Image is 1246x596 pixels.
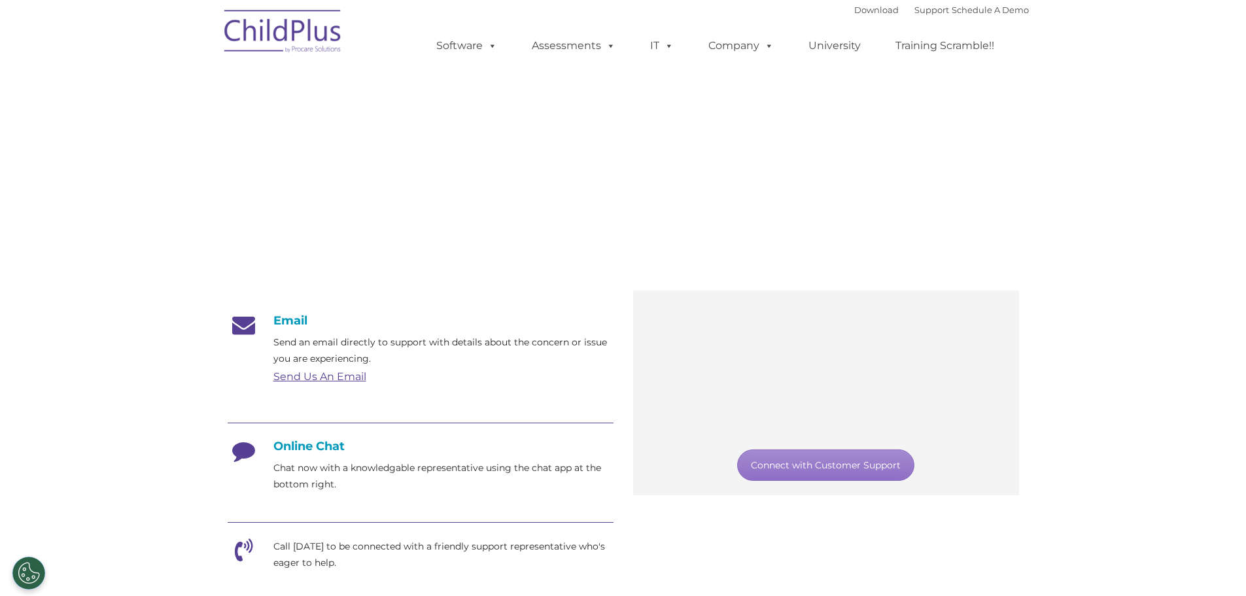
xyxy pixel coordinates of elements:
[952,5,1029,15] a: Schedule A Demo
[423,33,510,59] a: Software
[737,449,914,481] a: Connect with Customer Support
[12,557,45,589] button: Cookies Settings
[273,370,366,383] a: Send Us An Email
[637,33,687,59] a: IT
[882,33,1007,59] a: Training Scramble!!
[218,1,349,66] img: ChildPlus by Procare Solutions
[273,460,614,493] p: Chat now with a knowledgable representative using the chat app at the bottom right.
[273,538,614,571] p: Call [DATE] to be connected with a friendly support representative who's eager to help.
[519,33,629,59] a: Assessments
[695,33,787,59] a: Company
[273,334,614,367] p: Send an email directly to support with details about the concern or issue you are experiencing.
[228,439,614,453] h4: Online Chat
[795,33,874,59] a: University
[914,5,949,15] a: Support
[854,5,1029,15] font: |
[854,5,899,15] a: Download
[228,313,614,328] h4: Email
